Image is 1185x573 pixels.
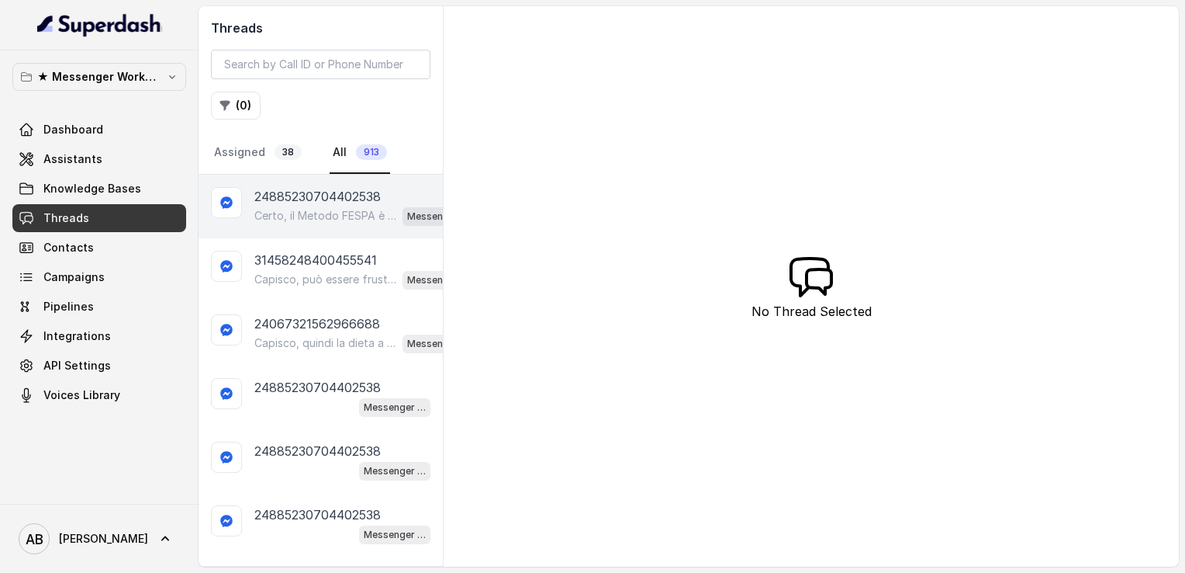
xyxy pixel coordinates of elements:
p: Messenger Metodo FESPA v2 [364,464,426,479]
a: Dashboard [12,116,186,144]
p: 24885230704402538 [254,187,381,206]
a: Knowledge Bases [12,175,186,203]
span: Voices Library [43,387,120,403]
p: 24885230704402538 [254,442,381,460]
a: Assigned38 [211,132,305,174]
span: Integrations [43,328,111,344]
span: Assistants [43,151,102,167]
p: Capisco, può essere frustrante non trovare subito supporto. Proprio per questo il Metodo FESPA è ... [254,272,396,287]
p: No Thread Selected [751,302,872,321]
text: AB [26,531,43,547]
span: API Settings [43,358,111,373]
span: Dashboard [43,122,103,137]
a: Assistants [12,145,186,173]
span: Threads [43,210,89,226]
span: 38 [275,144,302,160]
p: Capisco, quindi la dieta a basso contenuto di FODMAP ti ha aiutato con il gonfiore. Dimmi, cosa t... [254,335,396,351]
a: Integrations [12,322,186,350]
span: Pipelines [43,299,94,314]
img: light.svg [37,12,162,37]
a: Threads [12,204,186,232]
p: 24885230704402538 [254,378,381,397]
p: 24885230704402538 [254,505,381,524]
input: Search by Call ID or Phone Number [211,50,430,79]
p: Messenger Metodo FESPA v2 [364,527,426,543]
a: All913 [330,132,390,174]
span: Campaigns [43,269,105,285]
nav: Tabs [211,132,430,174]
a: Campaigns [12,263,186,291]
p: Messenger Metodo FESPA v2 [407,209,469,224]
button: (0) [211,92,261,120]
span: Contacts [43,240,94,255]
p: 31458248400455541 [254,251,377,269]
p: Certo, il Metodo FESPA è un percorso di rieducazione alimentare che ti aiuta a velocizzare il met... [254,208,396,224]
a: Contacts [12,234,186,262]
h2: Threads [211,19,430,37]
a: API Settings [12,352,186,380]
p: ★ Messenger Workspace [37,68,161,86]
p: Messenger Metodo FESPA v2 [364,400,426,415]
button: ★ Messenger Workspace [12,63,186,91]
a: [PERSON_NAME] [12,517,186,561]
span: [PERSON_NAME] [59,531,148,547]
p: Messenger Metodo FESPA v2 [407,336,469,352]
a: Voices Library [12,381,186,409]
p: Messenger Metodo FESPA v2 [407,273,469,288]
span: Knowledge Bases [43,181,141,196]
span: 913 [356,144,387,160]
p: 24067321562966688 [254,314,380,333]
a: Pipelines [12,293,186,321]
